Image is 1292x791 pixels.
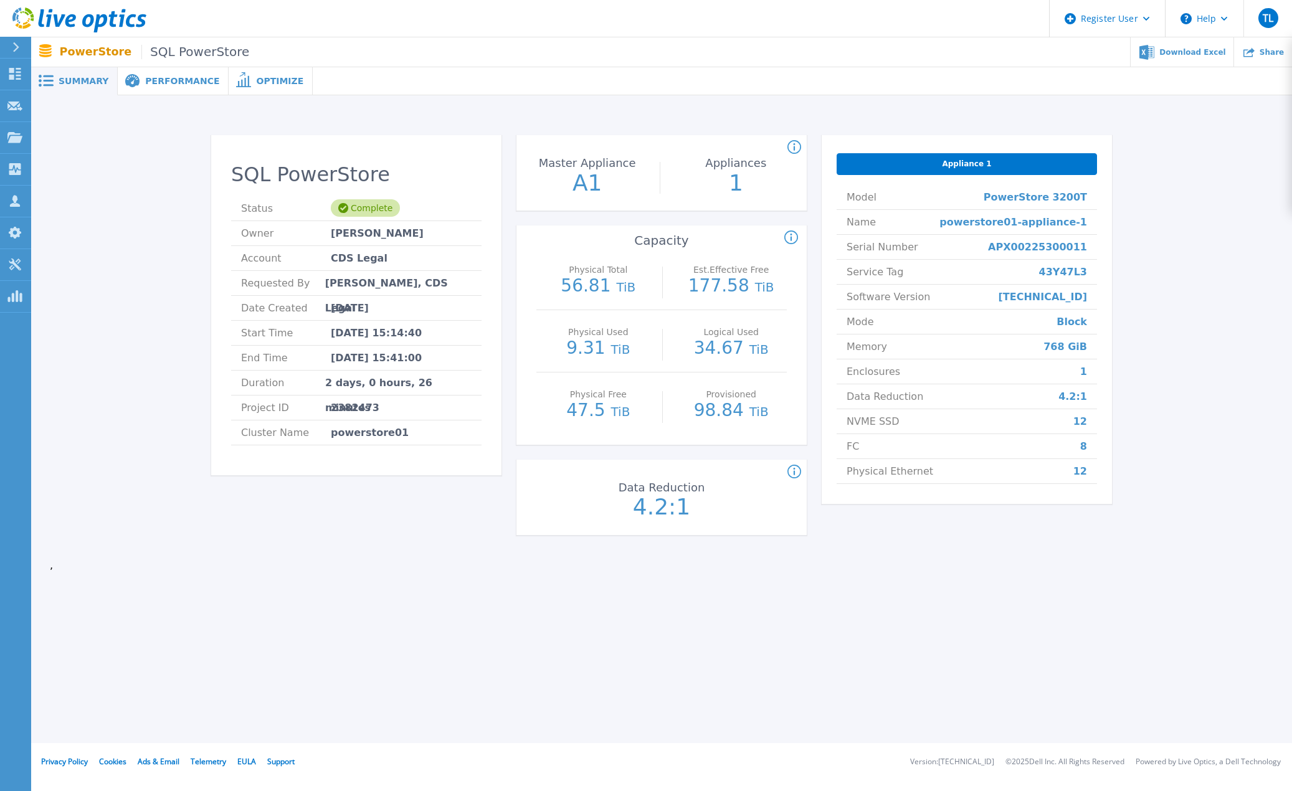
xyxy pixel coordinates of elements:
[331,199,400,217] div: Complete
[241,296,331,320] span: Date Created
[241,271,325,295] span: Requested By
[518,172,657,194] p: A1
[611,404,630,419] span: TiB
[267,756,295,767] a: Support
[331,246,387,270] span: CDS Legal
[331,296,369,320] span: [DATE]
[325,271,472,295] span: [PERSON_NAME], CDS Legal
[1073,459,1087,483] span: 12
[675,402,787,420] p: 98.84
[241,346,331,370] span: End Time
[678,265,784,274] p: Est.Effective Free
[331,221,424,245] span: [PERSON_NAME]
[191,756,226,767] a: Telemetry
[595,482,728,493] p: Data Reduction
[939,210,1087,234] span: powerstore01-appliance-1
[592,496,731,518] p: 4.2:1
[331,346,422,370] span: [DATE] 15:41:00
[847,359,900,384] span: Enclosures
[1263,13,1273,23] span: TL
[331,420,409,445] span: powerstore01
[847,185,876,209] span: Model
[256,77,303,85] span: Optimize
[847,235,918,259] span: Serial Number
[847,409,900,433] span: NVME SSD
[241,395,331,420] span: Project ID
[847,210,876,234] span: Name
[669,158,802,169] p: Appliances
[847,434,859,458] span: FC
[1058,384,1087,409] span: 4.2:1
[241,196,331,220] span: Status
[675,277,787,296] p: 177.58
[546,328,651,336] p: Physical Used
[1159,49,1225,56] span: Download Excel
[237,756,256,767] a: EULA
[1039,260,1087,284] span: 43Y47L3
[331,395,379,420] span: 2382473
[616,280,635,295] span: TiB
[331,321,422,345] span: [DATE] 15:14:40
[241,246,331,270] span: Account
[1080,434,1087,458] span: 8
[543,277,654,296] p: 56.81
[543,339,654,358] p: 9.31
[1057,310,1087,334] span: Block
[231,163,482,186] h2: SQL PowerStore
[749,342,769,357] span: TiB
[60,45,250,59] p: PowerStore
[1080,359,1087,384] span: 1
[543,402,654,420] p: 47.5
[675,339,787,358] p: 34.67
[611,342,630,357] span: TiB
[138,756,179,767] a: Ads & Email
[59,77,108,85] span: Summary
[678,328,784,336] p: Logical Used
[1005,758,1124,766] li: © 2025 Dell Inc. All Rights Reserved
[1073,409,1087,433] span: 12
[325,371,472,395] span: 2 days, 0 hours, 26 minutes
[241,371,325,395] span: Duration
[847,334,887,359] span: Memory
[546,265,651,274] p: Physical Total
[847,384,923,409] span: Data Reduction
[667,172,806,194] p: 1
[521,158,654,169] p: Master Appliance
[999,285,1088,309] span: [TECHNICAL_ID]
[755,280,774,295] span: TiB
[1260,49,1284,56] span: Share
[241,221,331,245] span: Owner
[988,235,1087,259] span: APX00225300011
[847,459,933,483] span: Physical Ethernet
[1043,334,1087,359] span: 768 GiB
[31,95,1292,590] div: ,
[1136,758,1281,766] li: Powered by Live Optics, a Dell Technology
[141,45,249,59] span: SQL PowerStore
[241,420,331,445] span: Cluster Name
[847,285,930,309] span: Software Version
[984,185,1087,209] span: PowerStore 3200T
[678,390,784,399] p: Provisioned
[942,159,991,169] span: Appliance 1
[546,390,651,399] p: Physical Free
[99,756,126,767] a: Cookies
[910,758,994,766] li: Version: [TECHNICAL_ID]
[145,77,219,85] span: Performance
[847,260,903,284] span: Service Tag
[241,321,331,345] span: Start Time
[847,310,874,334] span: Mode
[41,756,88,767] a: Privacy Policy
[749,404,769,419] span: TiB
